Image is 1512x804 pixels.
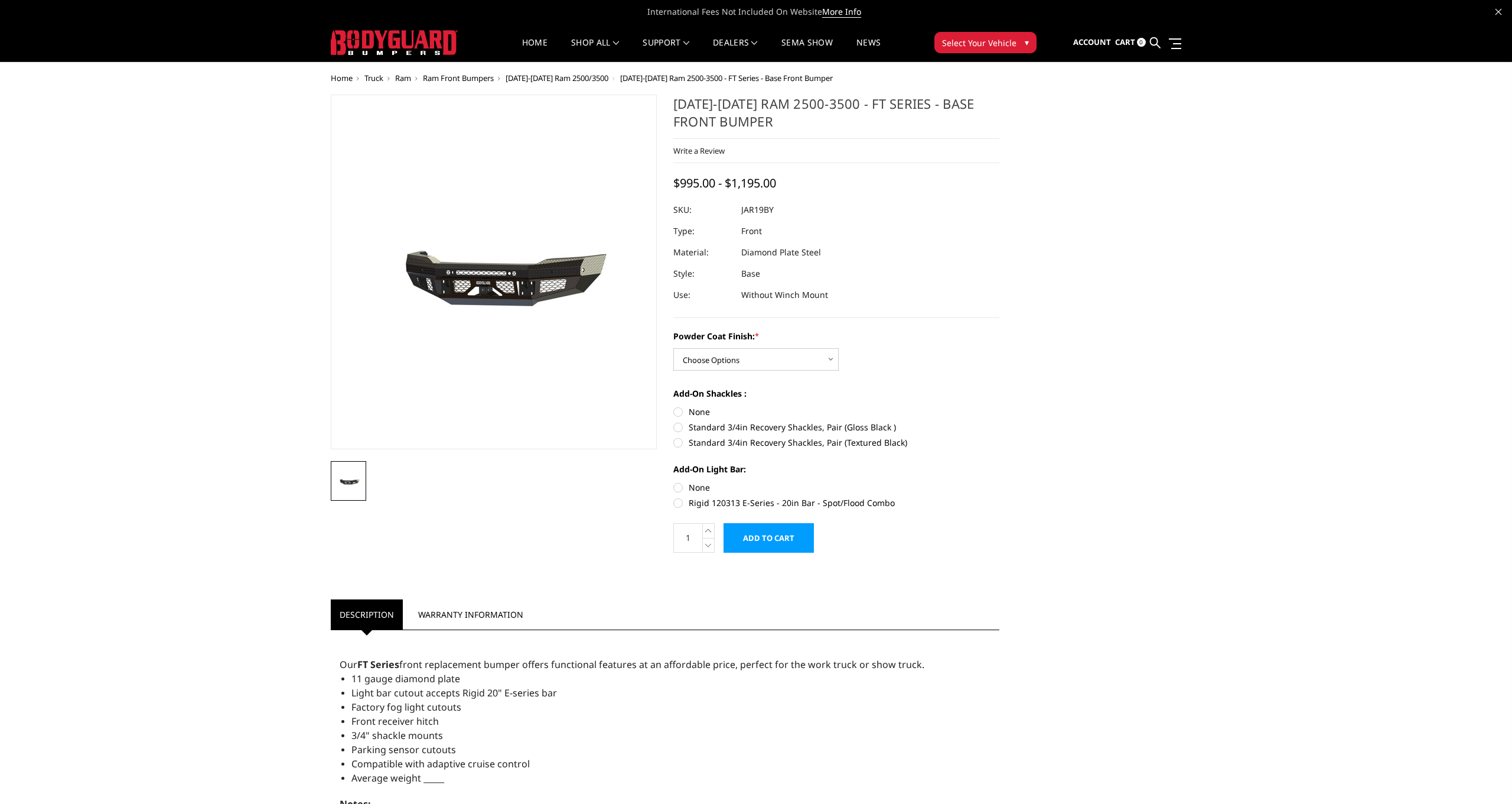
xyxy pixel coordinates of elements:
[673,330,999,342] label: Powder Coat Finish:
[1115,37,1135,47] span: Cart
[673,263,732,284] dt: Style:
[673,242,732,263] dt: Material:
[522,38,548,61] a: Home
[395,73,411,83] a: Ram
[942,37,1016,49] span: Select Your Vehicle
[1025,36,1029,48] span: ▾
[571,38,619,61] a: shop all
[357,658,399,671] strong: FT Series
[673,406,999,418] label: None
[673,199,732,221] dt: SKU:
[673,387,999,400] label: Add-On Shackles :
[673,481,999,494] label: None
[741,221,762,242] dd: Front
[346,203,641,341] img: 2019-2025 Ram 2500-3500 - FT Series - Base Front Bumper
[334,475,363,488] img: 2019-2025 Ram 2500-3500 - FT Series - Base Front Bumper
[934,32,1037,53] button: Select Your Vehicle
[506,73,608,83] a: [DATE]-[DATE] Ram 2500/3500
[1073,27,1111,59] a: Account
[1073,37,1111,47] span: Account
[620,73,833,83] span: [DATE]-[DATE] Ram 2500-3500 - FT Series - Base Front Bumper
[724,523,814,553] input: Add to Cart
[713,38,758,61] a: Dealers
[409,599,532,630] a: Warranty Information
[331,599,403,630] a: Description
[351,729,443,742] span: 3/4" shackle mounts
[673,284,732,306] dt: Use:
[673,175,776,191] span: $995.00 - $1,195.00
[673,421,999,433] label: Standard 3/4in Recovery Shackles, Pair (Gloss Black )
[673,221,732,242] dt: Type:
[331,73,353,83] a: Home
[1115,27,1146,59] a: Cart 0
[673,145,725,156] a: Write a Review
[741,242,821,263] dd: Diamond Plate Steel
[673,436,999,449] label: Standard 3/4in Recovery Shackles, Pair (Textured Black)
[673,463,999,475] label: Add-On Light Bar:
[741,199,774,221] dd: JAR19BY
[673,95,999,139] h1: [DATE]-[DATE] Ram 2500-3500 - FT Series - Base Front Bumper
[423,73,494,83] a: Ram Front Bumpers
[340,658,924,671] span: Our front replacement bumper offers functional features at an affordable price, perfect for the w...
[741,263,760,284] dd: Base
[351,757,530,770] span: Compatible with adaptive cruise control
[822,6,861,18] a: More Info
[351,771,444,784] span: Average weight _____
[741,284,828,306] dd: Without Winch Mount
[673,497,999,509] label: Rigid 120313 E-Series - 20in Bar - Spot/Flood Combo
[364,73,383,83] a: Truck
[351,701,461,714] span: Factory fog light cutouts
[331,30,458,55] img: BODYGUARD BUMPERS
[643,38,689,61] a: Support
[351,715,439,728] span: Front receiver hitch
[1137,38,1146,47] span: 0
[351,672,460,685] span: 11 gauge diamond plate
[781,38,833,61] a: SEMA Show
[351,686,557,699] span: Light bar cutout accepts Rigid 20" E-series bar
[331,95,657,449] a: 2019-2025 Ram 2500-3500 - FT Series - Base Front Bumper
[856,38,881,61] a: News
[351,743,456,756] span: Parking sensor cutouts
